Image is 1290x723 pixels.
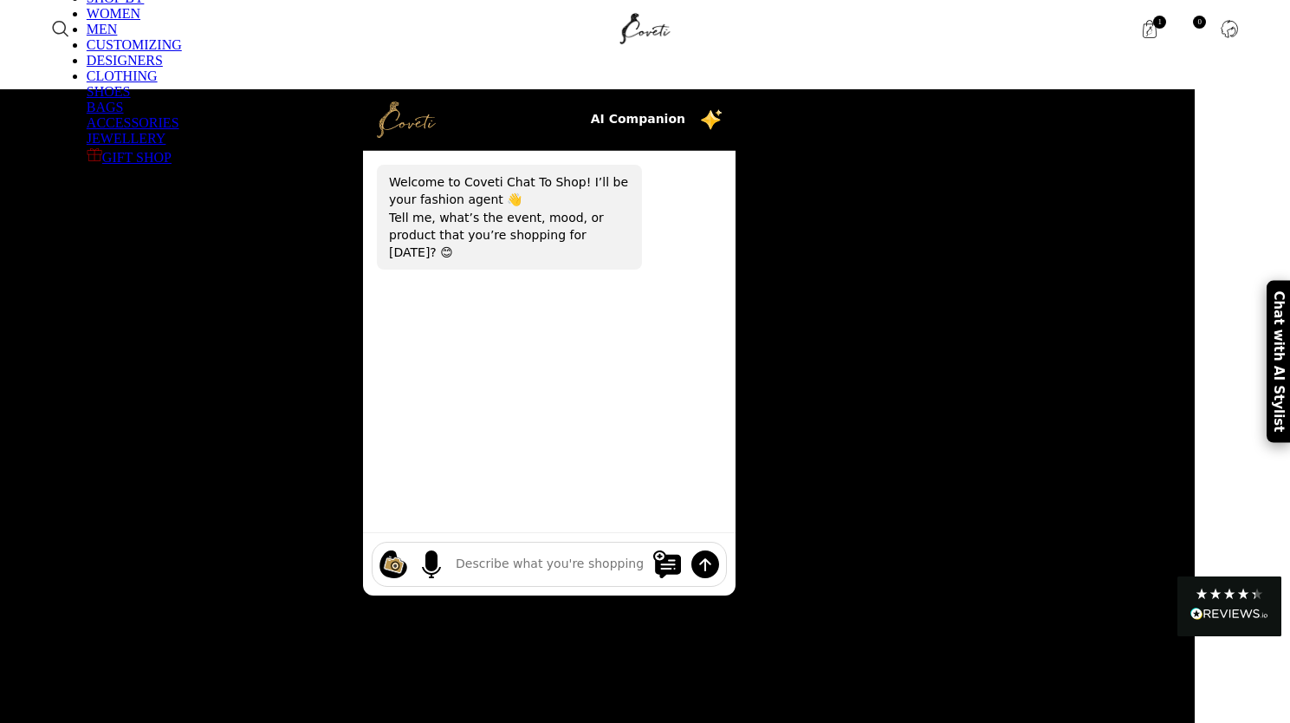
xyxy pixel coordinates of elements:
[87,68,158,83] a: CLOTHING
[1177,576,1281,636] div: Read All Reviews
[87,100,124,114] a: BAGS
[102,150,172,165] span: GIFT SHOP
[616,38,674,53] a: Site logo
[1190,608,1268,620] img: REVIEWS.io
[616,7,674,50] img: Coveti
[87,131,166,146] a: JEWELLERY
[87,84,131,99] a: SHOES
[1171,11,1207,46] div: My Wishlist
[87,147,102,162] img: GiftBag
[87,37,182,52] a: CUSTOMIZING
[1153,16,1166,29] span: 1
[1131,11,1167,46] a: 1
[1171,11,1207,46] a: 0
[1195,587,1264,601] div: 4.28 Stars
[1190,608,1268,623] div: Read All Reviews
[43,11,78,46] a: Search
[1193,16,1206,29] span: 0
[87,22,118,36] a: MEN
[87,115,179,130] a: ACCESSORIES
[87,6,140,21] a: WOMEN
[87,150,172,165] a: GIFT SHOP
[87,53,163,68] a: DESIGNERS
